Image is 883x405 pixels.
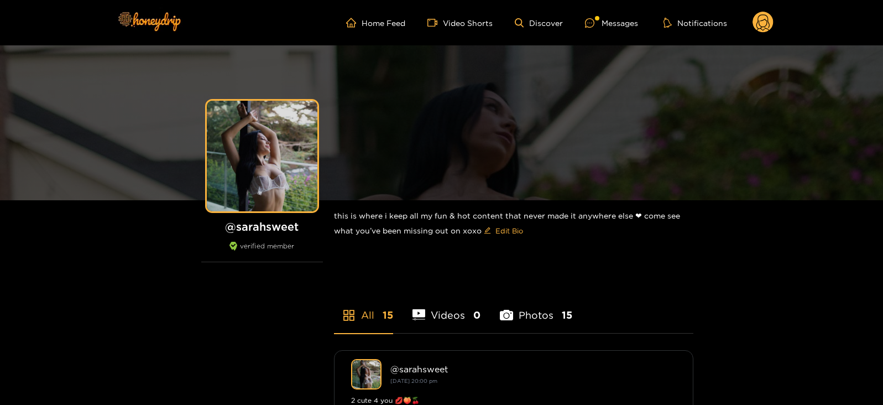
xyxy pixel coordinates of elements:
a: Discover [515,18,563,28]
div: this is where i keep all my fun & hot content that never made it anywhere else ❤︎︎ come see what ... [334,200,693,248]
span: home [346,18,362,28]
a: Video Shorts [427,18,493,28]
span: 0 [473,308,480,322]
li: Photos [500,283,572,333]
h1: @ sarahsweet [201,220,323,233]
span: 15 [562,308,572,322]
div: Messages [585,17,638,29]
a: Home Feed [346,18,405,28]
div: verified member [201,242,323,262]
span: video-camera [427,18,443,28]
img: sarahsweet [351,359,382,390]
button: editEdit Bio [482,222,525,240]
span: 15 [383,308,393,322]
span: Edit Bio [495,225,523,236]
div: @ sarahsweet [390,364,676,374]
span: edit [484,227,491,235]
button: Notifications [660,17,730,28]
li: All [334,283,393,333]
small: [DATE] 20:00 pm [390,378,437,384]
li: Videos [412,283,481,333]
span: appstore [342,309,356,322]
